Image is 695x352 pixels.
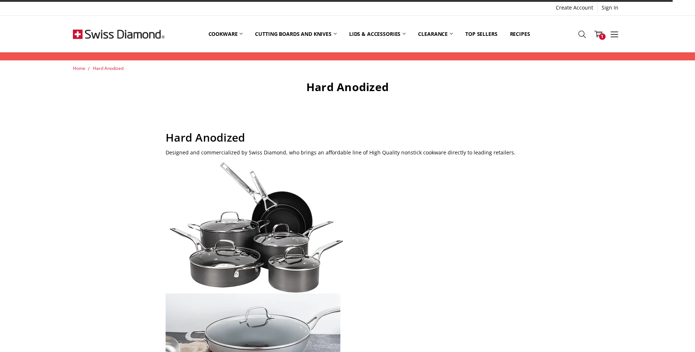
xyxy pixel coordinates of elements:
a: Clearance [412,18,459,50]
a: Create Account [552,3,597,13]
a: Recipes [504,18,536,50]
h2: Hard Anodized [166,131,529,145]
p: Designed and commercialized by Swiss Diamond, who brings an affordable line of High Quality nonst... [166,149,529,157]
span: 1 [599,33,606,40]
a: Sign In [598,3,622,13]
a: Cutting boards and knives [249,18,343,50]
img: Free Shipping On Every Order [73,16,164,52]
a: Lids & Accessories [343,18,412,50]
img: Picture1.jpg [166,162,345,293]
a: Top Sellers [459,18,503,50]
a: Hard Anodized [93,65,123,71]
a: Cookware [202,18,249,50]
a: Home [73,65,85,71]
a: 1 [590,25,606,43]
h1: Hard Anodized [166,80,529,94]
